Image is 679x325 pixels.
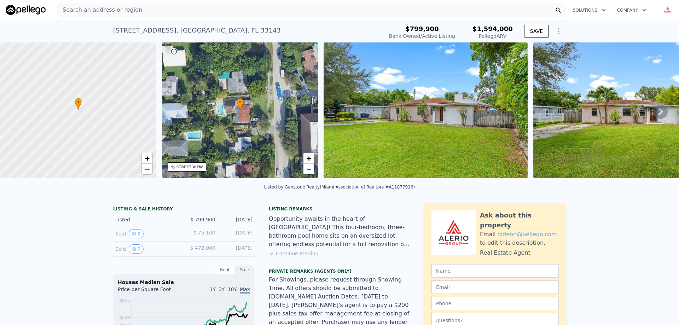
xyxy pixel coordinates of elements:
[129,244,144,254] button: View historical data
[431,280,559,294] input: Email
[307,154,311,163] span: +
[611,4,652,17] button: Company
[269,215,410,249] div: Opportunity awaits in the heart of [GEOGRAPHIC_DATA]! This four-bedroom, three-bathroom pool home...
[190,217,215,222] span: $ 799,900
[324,42,527,178] img: Sale: 169673943 Parcel: 28483624
[662,4,673,16] img: avatar
[237,99,244,105] span: •
[210,286,216,292] span: 1Y
[6,5,46,15] img: Pellego
[57,6,142,14] span: Search an address or region
[119,315,130,320] tspan: $649
[215,265,235,274] div: Rent
[524,25,549,37] button: SAVE
[269,250,319,257] button: Continue reading
[431,297,559,310] input: Phone
[552,24,566,38] button: Show Options
[221,216,253,223] div: [DATE]
[118,279,250,286] div: Houses Median Sale
[115,216,178,223] div: Listed
[75,98,82,110] div: •
[75,99,82,105] span: •
[235,265,255,274] div: Sale
[129,229,144,238] button: View historical data
[176,164,203,170] div: STREET VIEW
[237,98,244,110] div: •
[115,244,178,254] div: Sold
[405,25,439,33] span: $799,900
[472,33,513,40] div: Pellego ARV
[113,206,255,213] div: LISTING & SALE HISTORY
[269,206,410,212] div: Listing remarks
[303,153,314,164] a: Zoom in
[113,25,281,35] div: [STREET_ADDRESS] , [GEOGRAPHIC_DATA] , FL 33143
[142,153,152,164] a: Zoom in
[115,229,178,238] div: Sold
[389,33,422,39] span: Bank Owned /
[497,231,557,238] a: gideon@pellego.com
[221,229,253,238] div: [DATE]
[472,25,513,33] span: $1,594,000
[480,249,530,257] div: Real Estate Agent
[480,230,559,247] div: Email to edit this description.
[431,264,559,278] input: Name
[118,286,184,297] div: Price per Square Foot
[142,164,152,174] a: Zoom out
[119,298,130,303] tspan: $827
[269,268,410,275] div: Private Remarks (Agents Only)
[193,230,215,236] span: $ 75,100
[228,286,237,292] span: 10Y
[422,33,455,39] span: Active Listing
[307,164,311,173] span: −
[221,244,253,254] div: [DATE]
[145,154,149,163] span: +
[567,4,611,17] button: Solutions
[303,164,314,174] a: Zoom out
[480,210,559,230] div: Ask about this property
[219,286,225,292] span: 3Y
[240,286,250,294] span: Max
[264,185,415,190] div: Listed by Genstone Realty (Miami Association of Realtors #A11877916)
[145,164,149,173] span: −
[190,245,215,251] span: $ 472,000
